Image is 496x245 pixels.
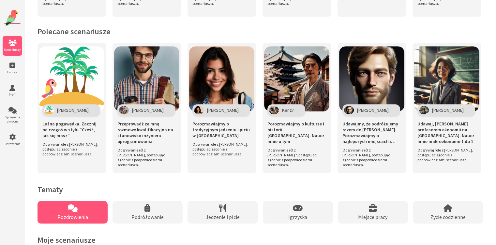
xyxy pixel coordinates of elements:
span: Pozdrowienia [57,214,88,220]
h2: Tematy [38,184,483,195]
span: Porozmawiajmy o tradycyjnym jedzeniu i piciu w [GEOGRAPHIC_DATA] [192,121,251,138]
span: Scenariuszy [3,48,22,52]
span: Luźna pogawędka. Zacznij od czegoś w stylu "Cześć, jak się masz" [42,121,101,138]
img: Znak [44,106,54,114]
img: Logo strony internetowej [4,10,21,26]
span: Odgrywaj role z [PERSON_NAME], postępując zgodnie z podpowiedziami scenariusza. [417,148,473,162]
img: Scenario Image [339,46,404,111]
span: [PERSON_NAME] [207,107,239,113]
img: Znak [119,106,129,114]
span: Udawajmy, że podróżujemy razem do [PERSON_NAME]. Porozmawiajmy o najlepszych miejscach i miejscac... [342,121,401,144]
img: Scenario Image [264,46,329,111]
img: Znak [269,106,279,114]
span: Odgrywanie ról z [PERSON_NAME]?, postępując zgodnie z podpowiedziami scenariusza. [267,148,323,167]
span: Ustawienia [3,142,22,146]
span: [PERSON_NAME] [357,107,389,113]
span: Igrzyska [288,214,307,220]
img: Scenario Image [189,46,254,111]
h2: Moje scenariusze [38,235,483,245]
span: [PERSON_NAME] [132,107,164,113]
span: Przeprowadź ze mną rozmowę kwalifikacyjną na stanowisko inżyniera oprogramowania [117,121,176,144]
span: Sprzężenie zwrotne [3,115,22,123]
span: Miejsce pracy [358,214,387,220]
span: Odgrywanie ról z [PERSON_NAME], postępując zgodnie z podpowiedziami scenariusza. [342,148,398,167]
span: Życie codzienne [430,214,465,220]
h2: Polecane scenariusze [38,26,483,36]
span: Odgrywanie ról z [PERSON_NAME], postępując zgodnie z podpowiedziami scenariusza. [117,148,173,167]
span: [PERSON_NAME] [57,107,89,113]
img: Znak [419,106,429,114]
span: [PERSON_NAME] [432,107,464,113]
span: Profil [3,93,22,97]
span: Jedzenie i picie [206,214,239,220]
img: Scenario Image [39,46,104,111]
span: Podróżowanie [131,214,164,220]
span: Tworzyć [3,70,22,74]
span: Odgrywaj role z [PERSON_NAME], postępując zgodnie z podpowiedziami scenariusza. [42,142,98,156]
img: Znak [344,106,354,114]
img: Scenario Image [114,46,179,111]
img: Znak [194,106,204,114]
img: Scenario Image [414,46,479,111]
span: Udawaj, [PERSON_NAME] profesorem ekonomii na [GEOGRAPHIC_DATA]. Naucz mnie makroekonomii 1 do 1 [417,121,476,144]
span: Odgrywaj role z [PERSON_NAME], postępując zgodnie z podpowiedziami scenariusza. [192,142,248,156]
span: Porozmawiajmy o kulturze i historii [GEOGRAPHIC_DATA]. Naucz mnie o tym [267,121,326,144]
span: Kenz? [282,107,294,113]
